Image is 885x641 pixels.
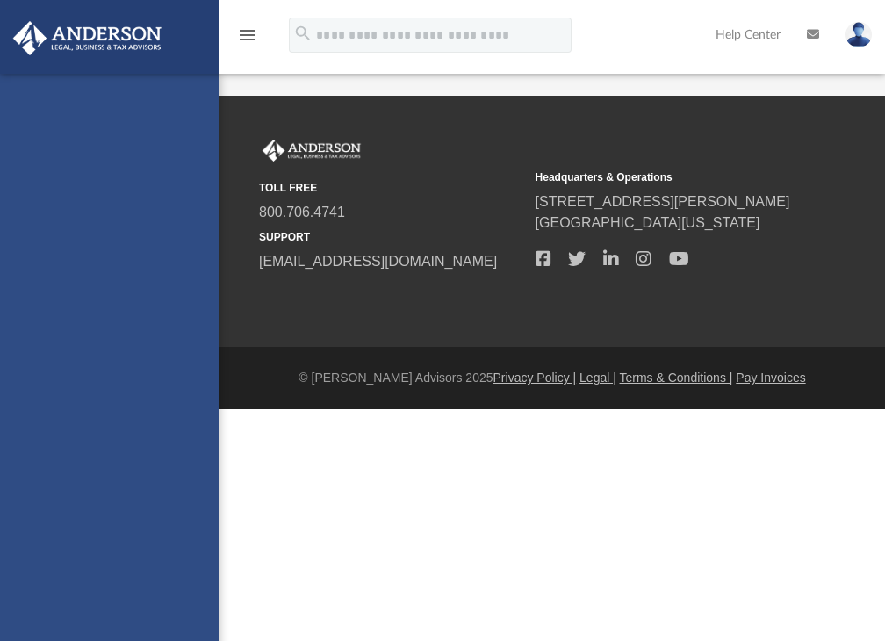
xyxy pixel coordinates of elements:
[259,229,523,245] small: SUPPORT
[493,371,577,385] a: Privacy Policy |
[259,254,497,269] a: [EMAIL_ADDRESS][DOMAIN_NAME]
[536,215,760,230] a: [GEOGRAPHIC_DATA][US_STATE]
[579,371,616,385] a: Legal |
[259,180,523,196] small: TOLL FREE
[259,205,345,220] a: 800.706.4741
[845,22,872,47] img: User Pic
[8,21,167,55] img: Anderson Advisors Platinum Portal
[237,33,258,46] a: menu
[536,169,800,185] small: Headquarters & Operations
[219,369,885,387] div: © [PERSON_NAME] Advisors 2025
[293,24,313,43] i: search
[259,140,364,162] img: Anderson Advisors Platinum Portal
[620,371,733,385] a: Terms & Conditions |
[536,194,790,209] a: [STREET_ADDRESS][PERSON_NAME]
[237,25,258,46] i: menu
[736,371,805,385] a: Pay Invoices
